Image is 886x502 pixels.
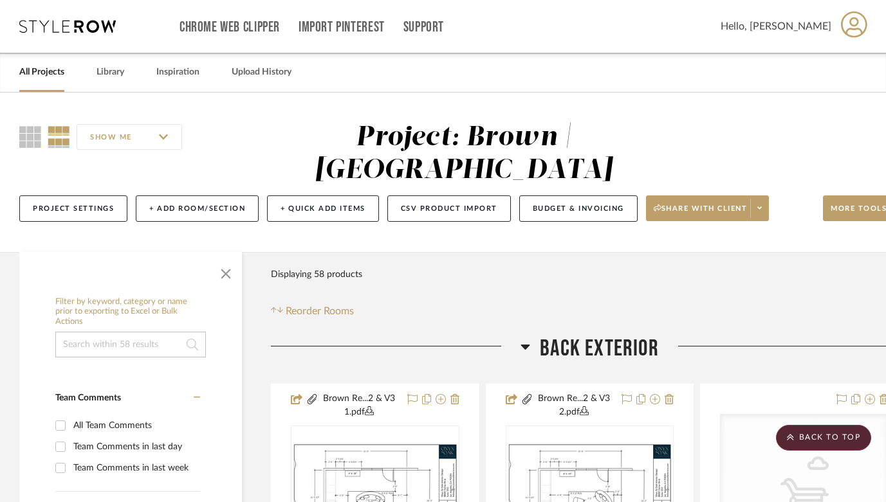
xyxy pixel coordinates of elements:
[232,64,291,81] a: Upload History
[19,64,64,81] a: All Projects
[533,392,614,419] button: Brown Re...2 & V3 2.pdf
[267,195,379,222] button: + Quick Add Items
[97,64,124,81] a: Library
[55,332,206,357] input: Search within 58 results
[318,392,400,419] button: Brown Re...2 & V3 1.pdf
[55,393,121,402] span: Team Comments
[73,458,197,478] div: Team Comments in last week
[286,303,354,319] span: Reorder Rooms
[180,22,280,33] a: Chrome Web Clipper
[519,195,638,222] button: Budget & Invoicing
[776,425,871,451] scroll-to-top-button: BACK TO TOP
[55,297,206,327] h6: Filter by keyword, category or name prior to exporting to Excel or Bulk Actions
[156,64,199,81] a: Inspiration
[721,19,831,34] span: Hello, [PERSON_NAME]
[299,22,385,33] a: Import Pinterest
[73,436,197,457] div: Team Comments in last day
[654,204,748,223] span: Share with client
[271,262,362,287] div: Displaying 58 products
[73,415,197,436] div: All Team Comments
[213,258,239,284] button: Close
[540,335,659,363] span: Back Exterior
[271,303,354,319] button: Reorder Rooms
[403,22,444,33] a: Support
[315,124,613,184] div: Project: Brown | [GEOGRAPHIC_DATA]
[646,195,770,221] button: Share with client
[19,195,127,222] button: Project Settings
[136,195,259,222] button: + Add Room/Section
[387,195,511,222] button: CSV Product Import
